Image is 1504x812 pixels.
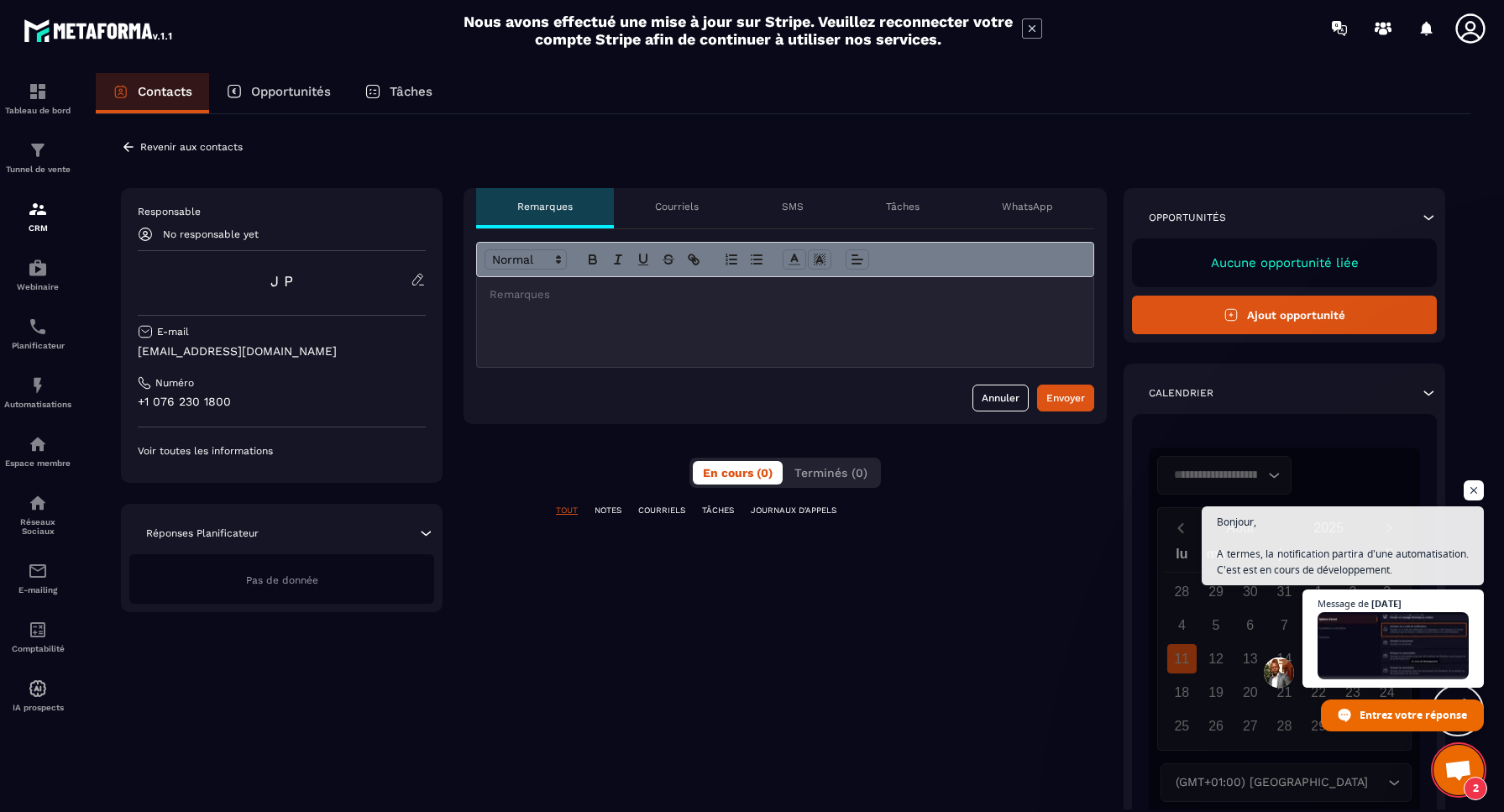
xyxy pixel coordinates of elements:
button: Envoyer [1037,385,1094,411]
span: Terminés (0) [794,466,867,479]
a: automationsautomationsEspace membre [4,422,71,480]
a: automationsautomationsAutomatisations [4,363,71,422]
h2: Nous avons effectué une mise à jour sur Stripe. Veuillez reconnecter votre compte Stripe afin de ... [463,13,1014,48]
p: Tâches [886,200,920,213]
p: JOURNAUX D'APPELS [751,505,836,516]
button: En cours (0) [693,461,783,485]
p: CRM [4,223,71,233]
p: Réseaux Sociaux [4,517,71,536]
p: Revenir aux contacts [140,141,243,153]
p: +1 076 230 1800 [138,394,426,410]
p: Automatisations [4,400,71,409]
p: [EMAIL_ADDRESS][DOMAIN_NAME] [138,343,426,359]
img: formation [28,81,48,102]
span: Bonjour, A termes, la notification partira d'une automatisation. C'est est en cours de développem... [1217,514,1469,578]
div: Envoyer [1046,390,1085,406]
button: Ajout opportunité [1132,296,1437,334]
img: formation [28,199,48,219]
a: Tâches [348,73,449,113]
p: Opportunités [1149,211,1226,224]
a: emailemailE-mailing [4,548,71,607]
span: 2 [1464,777,1487,800]
img: scheduler [28,317,48,337]
p: E-mailing [4,585,71,595]
p: Planificateur [4,341,71,350]
img: automations [28,375,48,396]
p: Responsable [138,205,426,218]
a: social-networksocial-networkRéseaux Sociaux [4,480,71,548]
p: Tâches [390,84,432,99]
p: Tunnel de vente [4,165,71,174]
span: Pas de donnée [246,574,318,586]
p: No responsable yet [163,228,259,240]
a: formationformationTableau de bord [4,69,71,128]
p: NOTES [595,505,621,516]
p: IA prospects [4,703,71,712]
p: Aucune opportunité liée [1149,255,1420,270]
a: automationsautomationsWebinaire [4,245,71,304]
img: logo [24,15,175,45]
p: TÂCHES [702,505,734,516]
img: automations [28,678,48,699]
p: Contacts [138,84,192,99]
p: Webinaire [4,282,71,291]
p: WhatsApp [1002,200,1053,213]
a: schedulerschedulerPlanificateur [4,304,71,363]
p: COURRIELS [638,505,685,516]
p: Réponses Planificateur [146,526,259,540]
a: formationformationCRM [4,186,71,245]
p: Tableau de bord [4,106,71,115]
a: Ouvrir le chat [1433,745,1484,795]
img: automations [28,434,48,454]
a: Opportunités [209,73,348,113]
img: formation [28,140,48,160]
a: Contacts [96,73,209,113]
p: Calendrier [1149,386,1213,400]
span: Entrez votre réponse [1360,700,1467,730]
p: TOUT [556,505,578,516]
span: Message de [1318,599,1369,608]
p: Comptabilité [4,644,71,653]
img: accountant [28,620,48,640]
span: [DATE] [1371,599,1402,608]
p: E-mail [157,325,189,338]
p: Opportunités [251,84,331,99]
button: Annuler [972,385,1029,411]
a: formationformationTunnel de vente [4,128,71,186]
img: automations [28,258,48,278]
p: Voir toutes les informations [138,444,426,458]
p: Numéro [155,376,194,390]
button: Terminés (0) [784,461,878,485]
p: Courriels [655,200,699,213]
a: J P [270,272,293,290]
img: social-network [28,493,48,513]
p: Espace membre [4,458,71,468]
p: Remarques [517,200,573,213]
span: En cours (0) [703,466,773,479]
img: email [28,561,48,581]
a: accountantaccountantComptabilité [4,607,71,666]
p: SMS [782,200,804,213]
